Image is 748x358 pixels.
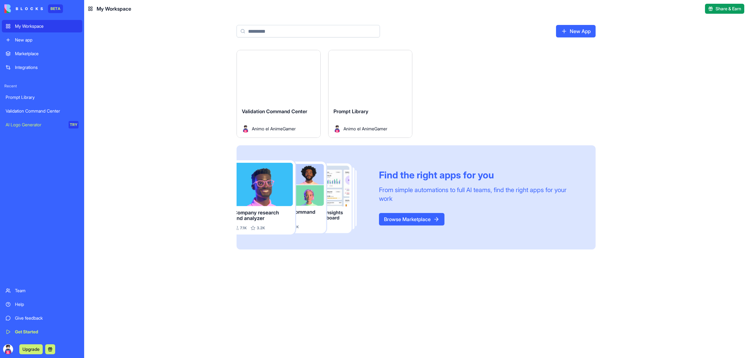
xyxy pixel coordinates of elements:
div: Integrations [15,64,79,70]
a: BETA [4,4,63,13]
img: logo [4,4,43,13]
img: Avatar [333,125,341,133]
a: Browse Marketplace [379,213,444,225]
span: Animo el AnimeGamer [343,125,387,132]
div: Find the right apps for you [379,169,581,181]
div: Marketplace [15,51,79,57]
a: New app [2,34,82,46]
a: Prompt Library [2,91,82,104]
button: Share & Earn [705,4,744,14]
a: Prompt LibraryAvatarAnimo el AnimeGamer [328,50,412,138]
div: Validation Command Center [6,108,79,114]
img: Avatar [242,125,249,133]
a: Upgrade [19,346,43,352]
a: New App [556,25,596,37]
a: AI Logo GeneratorTRY [2,119,82,131]
span: My Workspace [97,5,131,12]
button: Upgrade [19,344,43,354]
div: New app [15,37,79,43]
img: Frame_181_egmpey.png [237,160,369,235]
div: From simple automations to full AI teams, find the right apps for your work [379,186,581,203]
a: Integrations [2,61,82,74]
span: Prompt Library [333,108,368,114]
a: Help [2,298,82,311]
div: Get Started [15,329,79,335]
div: AI Logo Generator [6,122,64,128]
span: Animo el AnimeGamer [252,125,296,132]
div: My Workspace [15,23,79,29]
div: Prompt Library [6,94,79,100]
a: Validation Command CenterAvatarAnimo el AnimeGamer [237,50,321,138]
div: Team [15,288,79,294]
span: Share & Earn [716,6,741,12]
div: TRY [69,121,79,128]
div: Help [15,301,79,307]
a: Marketplace [2,47,82,60]
div: Give feedback [15,315,79,321]
a: Team [2,284,82,297]
div: BETA [48,4,63,13]
span: Recent [2,84,82,89]
a: Get Started [2,326,82,338]
img: ACg8ocKqgQ59wAqeaR-2scDtqe7u8CYRTNIq94FtC3oB8iSVN2qKHafs=s96-c [3,344,13,354]
a: Give feedback [2,312,82,324]
a: My Workspace [2,20,82,32]
a: Validation Command Center [2,105,82,117]
span: Validation Command Center [242,108,307,114]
